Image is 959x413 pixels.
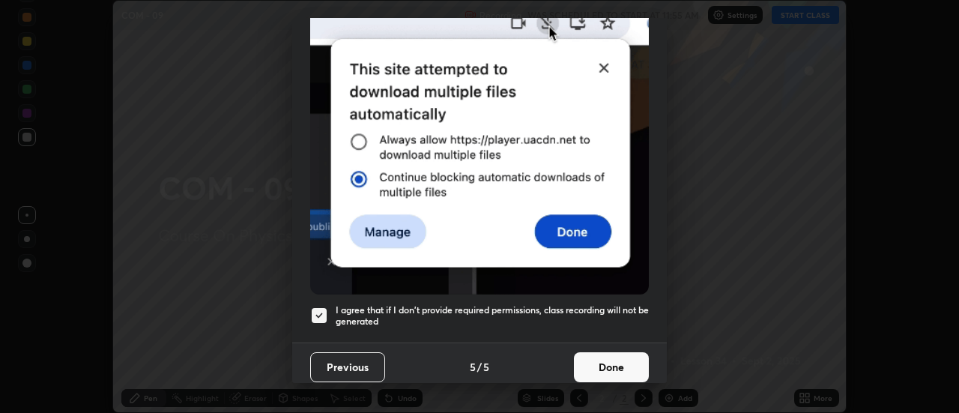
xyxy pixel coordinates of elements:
h4: / [477,359,482,375]
h4: 5 [470,359,476,375]
h4: 5 [483,359,489,375]
button: Done [574,352,649,382]
button: Previous [310,352,385,382]
h5: I agree that if I don't provide required permissions, class recording will not be generated [336,304,649,328]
